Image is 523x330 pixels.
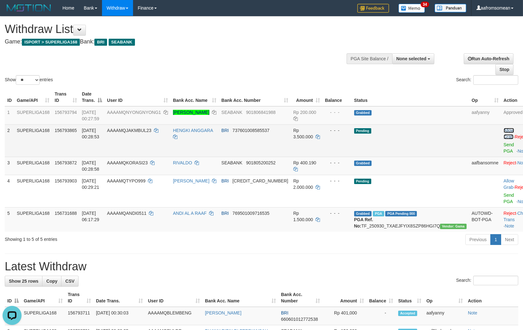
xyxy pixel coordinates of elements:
[504,193,514,204] a: Send PGA
[5,106,14,125] td: 1
[354,179,371,184] span: Pending
[21,307,65,325] td: SUPERLIGA168
[5,157,14,175] td: 3
[65,279,74,284] span: CSV
[357,4,389,13] img: Feedback.jpg
[82,110,99,121] span: [DATE] 00:27:59
[5,234,213,242] div: Showing 1 to 5 of 5 entries
[93,307,145,325] td: [DATE] 00:30:03
[55,160,77,165] span: 156793872
[281,317,318,322] span: Copy 660601012772538 to clipboard
[5,276,42,287] a: Show 25 rows
[281,310,288,315] span: BRI
[504,142,514,154] a: Send PGA
[221,211,229,216] span: BRI
[392,53,434,64] button: None selected
[456,75,518,85] label: Search:
[14,207,52,232] td: SUPERLIGA168
[325,109,349,115] div: - - -
[5,75,53,85] label: Show entries
[469,106,501,125] td: aafyanny
[80,88,105,106] th: Date Trans.: activate to sort column descending
[373,211,384,216] span: Marked by aafromsomean
[22,39,80,46] span: ISPORT > SUPERLIGA168
[5,260,518,273] h1: Latest Withdraw
[385,211,417,216] span: PGA Pending
[5,124,14,157] td: 2
[14,124,52,157] td: SUPERLIGA168
[202,289,278,307] th: Bank Acc. Name: activate to sort column ascending
[473,276,518,285] input: Search:
[473,75,518,85] input: Search:
[173,160,192,165] a: RIVALDO
[495,64,513,75] a: Stop
[107,160,148,165] span: AAAAMQKORASI23
[221,110,242,115] span: SEABANK
[440,224,467,229] span: Vendor URL: https://trx31.1velocity.biz
[14,175,52,207] td: SUPERLIGA168
[170,88,219,106] th: Bank Acc. Name: activate to sort column ascending
[21,289,65,307] th: Game/API: activate to sort column ascending
[52,88,80,106] th: Trans ID: activate to sort column ascending
[424,307,465,325] td: aafyanny
[354,161,372,166] span: Grabbed
[399,4,425,13] img: Button%20Memo.svg
[107,178,145,183] span: AAAAMQTYPO999
[352,88,469,106] th: Status
[14,157,52,175] td: SUPERLIGA168
[105,88,170,106] th: User ID: activate to sort column ascending
[396,289,424,307] th: Status: activate to sort column ascending
[9,279,38,284] span: Show 25 rows
[233,211,270,216] span: Copy 769501009716535 to clipboard
[5,175,14,207] td: 4
[82,178,99,190] span: [DATE] 00:29:21
[107,211,147,216] span: AAAAMQANDI0511
[465,289,518,307] th: Action
[246,160,276,165] span: Copy 901805200252 to clipboard
[504,178,514,190] a: Allow Grab
[325,210,349,216] div: - - -
[55,211,77,216] span: 156731688
[278,289,322,307] th: Bank Acc. Number: activate to sort column ascending
[293,160,316,165] span: Rp 400.190
[504,128,515,139] span: ·
[145,289,202,307] th: User ID: activate to sort column ascending
[16,75,40,85] select: Showentries
[173,178,209,183] a: [PERSON_NAME]
[173,128,213,133] a: HENGKI ANGGARA
[490,234,501,245] a: 1
[65,289,93,307] th: Trans ID: activate to sort column ascending
[145,307,202,325] td: AAAAMQBLEMBENG
[465,234,491,245] a: Previous
[221,178,229,183] span: BRI
[469,88,501,106] th: Op: activate to sort column ascending
[46,279,57,284] span: Copy
[5,3,53,13] img: MOTION_logo.png
[505,223,514,228] a: Note
[469,157,501,175] td: aafbansomne
[354,128,371,134] span: Pending
[347,53,392,64] div: PGA Site Balance /
[291,88,322,106] th: Amount: activate to sort column ascending
[469,207,501,232] td: AUTOWD-BOT-PGA
[435,4,466,12] img: panduan.png
[65,307,93,325] td: 156793711
[107,110,161,115] span: AAAAMQNYONGNYONG1
[246,110,276,115] span: Copy 901806841988 to clipboard
[221,128,229,133] span: BRI
[322,307,367,325] td: Rp 401,000
[109,39,135,46] span: SEABANK
[504,211,516,216] a: Reject
[5,88,14,106] th: ID
[5,289,21,307] th: ID: activate to sort column descending
[501,234,518,245] a: Next
[3,3,22,22] button: Open LiveChat chat widget
[322,88,352,106] th: Balance
[504,160,516,165] a: Reject
[93,289,145,307] th: Date Trans.: activate to sort column ascending
[367,289,396,307] th: Balance: activate to sort column ascending
[5,39,342,45] h4: Game: Bank:
[468,310,477,315] a: Note
[94,39,107,46] span: BRI
[221,160,242,165] span: SEABANK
